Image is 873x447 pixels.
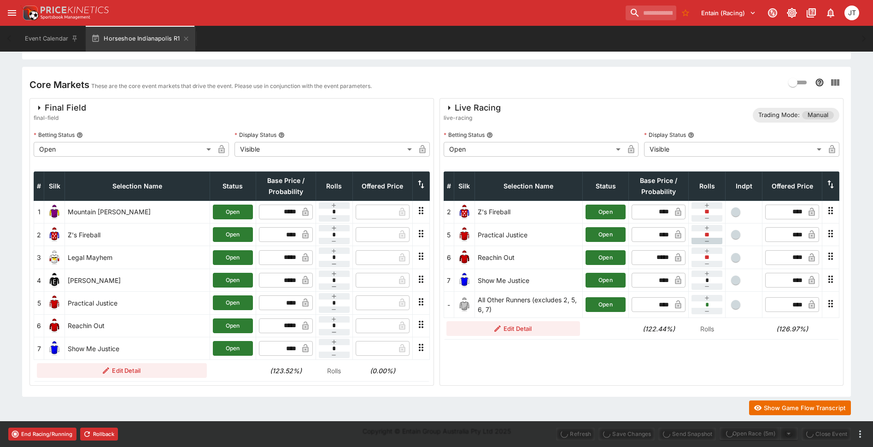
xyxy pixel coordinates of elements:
button: Open [213,318,253,333]
button: Open [213,341,253,356]
img: runner 7 [47,341,62,356]
td: 7 [34,337,44,360]
h6: (123.52%) [258,366,313,376]
th: Offered Price [352,171,412,200]
td: All Other Runners (excludes 2, 5, 6, 7) [475,292,583,318]
span: Manual [802,111,834,120]
th: Base Price / Probability [256,171,316,200]
span: final-field [34,113,86,123]
img: PriceKinetics Logo [20,4,39,22]
div: Open [34,142,214,157]
div: Live Racing [444,102,501,113]
button: Display Status [278,132,285,138]
button: Edit Detail [446,321,580,336]
span: live-racing [444,113,501,123]
button: Event Calendar [19,26,84,52]
td: Reachin Out [65,314,210,337]
h6: (0.00%) [355,366,410,376]
td: [PERSON_NAME] [65,269,210,291]
button: Open [213,250,253,265]
div: Final Field [34,102,86,113]
img: runner 1 [47,205,62,219]
th: # [34,171,44,200]
td: 2 [34,223,44,246]
img: runner 2 [47,227,62,242]
img: runner 5 [457,227,472,242]
td: Legal Mayhem [65,246,210,269]
div: Open [444,142,624,157]
button: open drawer [4,5,20,21]
button: Edit Detail [37,363,207,378]
p: Betting Status [444,131,485,139]
td: 7 [444,269,454,291]
th: Selection Name [475,171,583,200]
p: Rolls [318,366,350,376]
th: Base Price / Probability [629,171,689,200]
button: Toggle light/dark mode [784,5,800,21]
button: Open [586,297,626,312]
th: Rolls [689,171,726,200]
p: Trading Mode: [758,111,800,120]
button: Open [213,273,253,288]
p: Betting Status [34,131,75,139]
p: Display Status [234,131,276,139]
th: # [444,171,454,200]
td: Show Me Justice [65,337,210,360]
h6: (122.44%) [632,324,686,334]
td: 5 [34,292,44,314]
button: Open [586,227,626,242]
button: Display Status [688,132,694,138]
button: Connected to PK [764,5,781,21]
td: 3 [34,246,44,269]
button: Josh Tanner [842,3,862,23]
img: runner 4 [47,273,62,288]
button: Open [586,273,626,288]
th: Independent [726,171,762,200]
button: Betting Status [76,132,83,138]
img: runner 2 [457,205,472,219]
td: 1 [34,200,44,223]
td: Z's Fireball [475,200,583,223]
button: Open [213,205,253,219]
button: Horseshoe Indianapolis R1 [86,26,195,52]
td: Reachin Out [475,246,583,269]
td: Z's Fireball [65,223,210,246]
td: 6 [34,314,44,337]
button: Open [586,250,626,265]
th: Offered Price [762,171,822,200]
td: Practical Justice [65,292,210,314]
td: Show Me Justice [475,269,583,291]
button: Open [213,295,253,310]
th: Rolls [316,171,352,200]
button: End Racing/Running [8,428,76,441]
img: blank-silk.png [457,297,472,312]
p: Rolls [691,324,723,334]
img: runner 7 [457,273,472,288]
input: search [626,6,676,20]
button: Open [213,227,253,242]
td: Practical Justice [475,223,583,246]
p: Display Status [644,131,686,139]
button: No Bookmarks [678,6,693,20]
h4: Core Markets [29,79,89,91]
td: 4 [34,269,44,291]
td: 6 [444,246,454,269]
td: 2 [444,200,454,223]
td: 5 [444,223,454,246]
img: Sportsbook Management [41,15,90,19]
button: Rollback [80,428,118,441]
th: Silk [454,171,475,200]
img: runner 6 [457,250,472,265]
button: Betting Status [486,132,493,138]
th: Status [583,171,629,200]
th: Status [210,171,256,200]
img: runner 3 [47,250,62,265]
td: Mountain [PERSON_NAME] [65,200,210,223]
button: more [855,429,866,440]
th: Selection Name [65,171,210,200]
img: runner 6 [47,318,62,333]
h6: (126.97%) [765,324,820,334]
button: Select Tenant [696,6,762,20]
p: These are the core event markets that drive the event. Please use in conjunction with the event p... [91,82,372,91]
button: Documentation [803,5,820,21]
